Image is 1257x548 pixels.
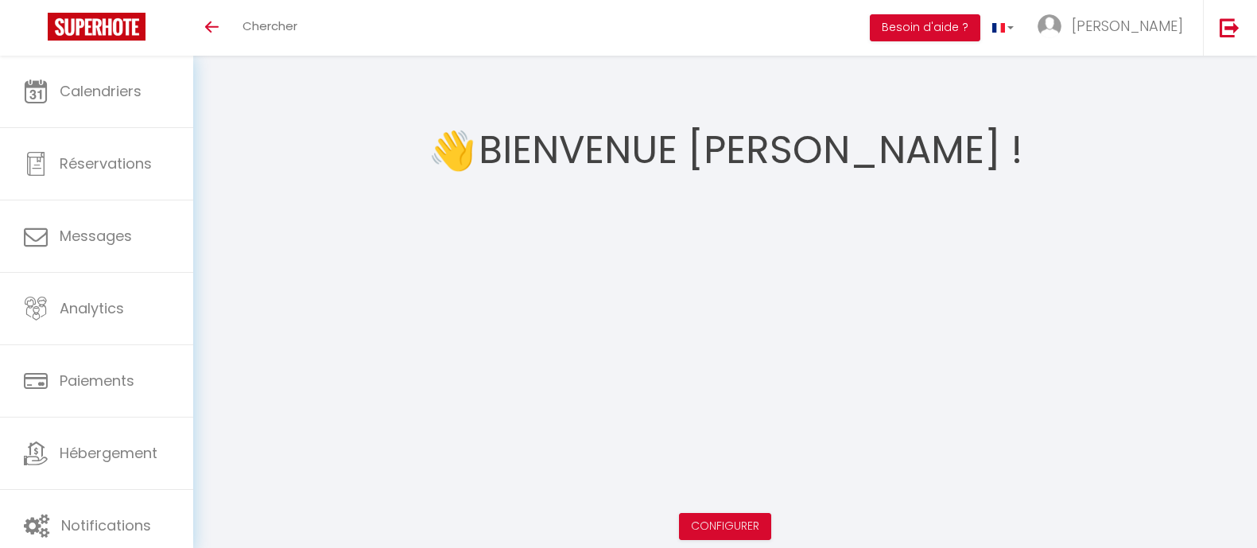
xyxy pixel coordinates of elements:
[870,14,980,41] button: Besoin d'aide ?
[1038,14,1061,38] img: ...
[60,443,157,463] span: Hébergement
[471,198,980,484] iframe: welcome-outil.mov
[1220,17,1240,37] img: logout
[479,103,1022,198] h1: Bienvenue [PERSON_NAME] !
[60,371,134,391] span: Paiements
[1072,16,1183,36] span: [PERSON_NAME]
[429,121,476,181] span: 👋
[60,81,142,101] span: Calendriers
[61,515,151,535] span: Notifications
[60,298,124,318] span: Analytics
[48,13,145,41] img: Super Booking
[242,17,297,34] span: Chercher
[679,513,771,540] button: Configurer
[60,226,132,246] span: Messages
[691,518,759,534] a: Configurer
[60,154,152,173] span: Réservations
